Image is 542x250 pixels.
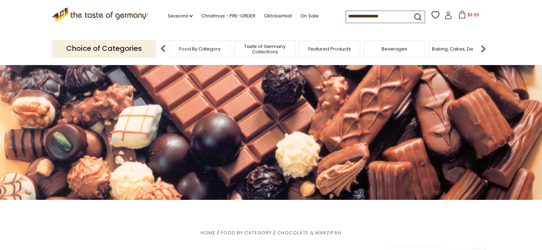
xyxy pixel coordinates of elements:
[468,12,479,18] span: $8.95
[179,46,221,52] a: Food By Category
[236,44,293,54] a: Taste of Germany Collections
[52,40,156,57] p: Choice of Categories
[221,229,272,236] a: Food By Category
[308,46,351,52] a: Featured Products
[277,229,341,236] a: Chocolate & Marzipan
[476,42,490,56] img: next arrow
[264,12,292,20] a: Oktoberfest
[454,11,484,21] button: $8.95
[168,12,193,20] a: Seasons
[300,12,319,20] a: On Sale
[382,46,407,52] a: Beverages
[201,229,216,236] a: Home
[156,42,170,56] img: previous arrow
[201,12,255,20] a: Christmas - PRE-ORDER
[432,46,487,52] a: Baking, Cakes, Desserts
